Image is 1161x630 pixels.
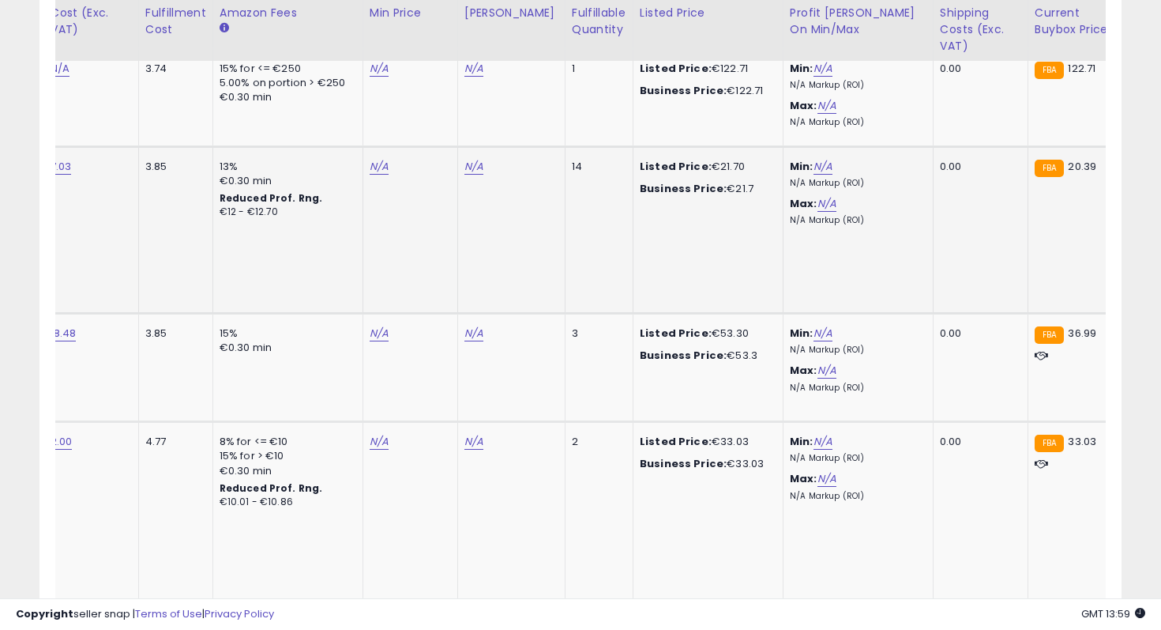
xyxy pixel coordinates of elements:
a: N/A [464,326,483,341]
a: N/A [817,196,836,212]
div: [PERSON_NAME] [464,5,558,21]
b: Listed Price: [640,61,712,76]
a: N/A [370,159,389,175]
div: 0.00 [940,435,1016,449]
div: 8% for <= €10 [220,435,351,449]
div: €33.03 [640,435,771,449]
div: €12 - €12.70 [220,206,351,219]
div: €10.01 - €10.86 [220,496,351,509]
div: 15% [220,326,351,341]
a: N/A [370,434,389,450]
div: Min Price [370,5,451,21]
div: Listed Price [640,5,776,21]
div: €122.71 [640,84,771,98]
b: Reduced Prof. Rng. [220,481,323,495]
div: €0.30 min [220,341,351,355]
div: Profit [PERSON_NAME] on Min/Max [790,5,926,38]
div: Fulfillable Quantity [572,5,626,38]
b: Business Price: [640,83,727,98]
div: 14 [572,160,621,174]
a: 2.00 [51,434,73,450]
strong: Copyright [16,606,73,621]
b: Min: [790,61,813,76]
div: €21.7 [640,182,771,196]
b: Max: [790,471,817,486]
div: 0.00 [940,326,1016,341]
a: N/A [813,159,832,175]
div: 3 [572,326,621,341]
p: N/A Markup (ROI) [790,453,921,464]
a: N/A [370,326,389,341]
p: N/A Markup (ROI) [790,491,921,502]
b: Reduced Prof. Rng. [220,191,323,205]
div: 3.74 [145,62,201,76]
div: 0.00 [940,62,1016,76]
small: Amazon Fees. [220,21,229,36]
b: Business Price: [640,181,727,196]
b: Max: [790,196,817,211]
div: €21.70 [640,160,771,174]
div: 2 [572,435,621,449]
a: N/A [370,61,389,77]
b: Listed Price: [640,434,712,449]
div: €0.30 min [220,90,351,104]
a: N/A [817,98,836,114]
div: Current Buybox Price [1035,5,1116,38]
div: €53.3 [640,349,771,363]
b: Max: [790,98,817,113]
a: Privacy Policy [205,606,274,621]
div: 15% for <= €250 [220,62,351,76]
a: N/A [464,61,483,77]
p: N/A Markup (ROI) [790,383,921,394]
a: 7.03 [51,159,72,175]
div: Amazon Fees [220,5,356,21]
div: Cost (Exc. VAT) [51,5,132,38]
div: 5.00% on portion > €250 [220,76,351,90]
p: N/A Markup (ROI) [790,80,921,91]
div: Fulfillment Cost [145,5,206,38]
div: €0.30 min [220,464,351,478]
div: 1 [572,62,621,76]
a: N/A [817,363,836,379]
b: Business Price: [640,348,727,363]
a: N/A [464,434,483,450]
div: 13% [220,160,351,174]
div: €33.03 [640,457,771,471]
p: N/A Markup (ROI) [790,215,921,226]
a: N/A [813,326,832,341]
div: €0.30 min [220,174,351,188]
small: FBA [1035,435,1064,452]
a: N/A [817,471,836,487]
b: Min: [790,434,813,449]
div: seller snap | | [16,607,274,622]
div: €122.71 [640,62,771,76]
p: N/A Markup (ROI) [790,117,921,128]
small: FBA [1035,160,1064,177]
span: 36.99 [1068,326,1096,341]
span: 2025-08-18 13:59 GMT [1081,606,1145,621]
b: Max: [790,363,817,378]
div: 0.00 [940,160,1016,174]
b: Listed Price: [640,326,712,341]
a: N/A [813,434,832,450]
a: N/A [464,159,483,175]
p: N/A Markup (ROI) [790,345,921,356]
div: 3.85 [145,160,201,174]
a: N/A [51,61,70,77]
div: 15% for > €10 [220,449,351,463]
a: Terms of Use [135,606,202,621]
b: Min: [790,159,813,174]
a: N/A [813,61,832,77]
small: FBA [1035,326,1064,344]
span: 122.71 [1068,61,1095,76]
a: 18.48 [51,326,77,341]
div: 3.85 [145,326,201,341]
div: Shipping Costs (Exc. VAT) [940,5,1021,55]
b: Min: [790,326,813,341]
b: Listed Price: [640,159,712,174]
div: €53.30 [640,326,771,341]
div: 4.77 [145,435,201,449]
b: Business Price: [640,456,727,471]
span: 20.39 [1068,159,1096,174]
p: N/A Markup (ROI) [790,178,921,189]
